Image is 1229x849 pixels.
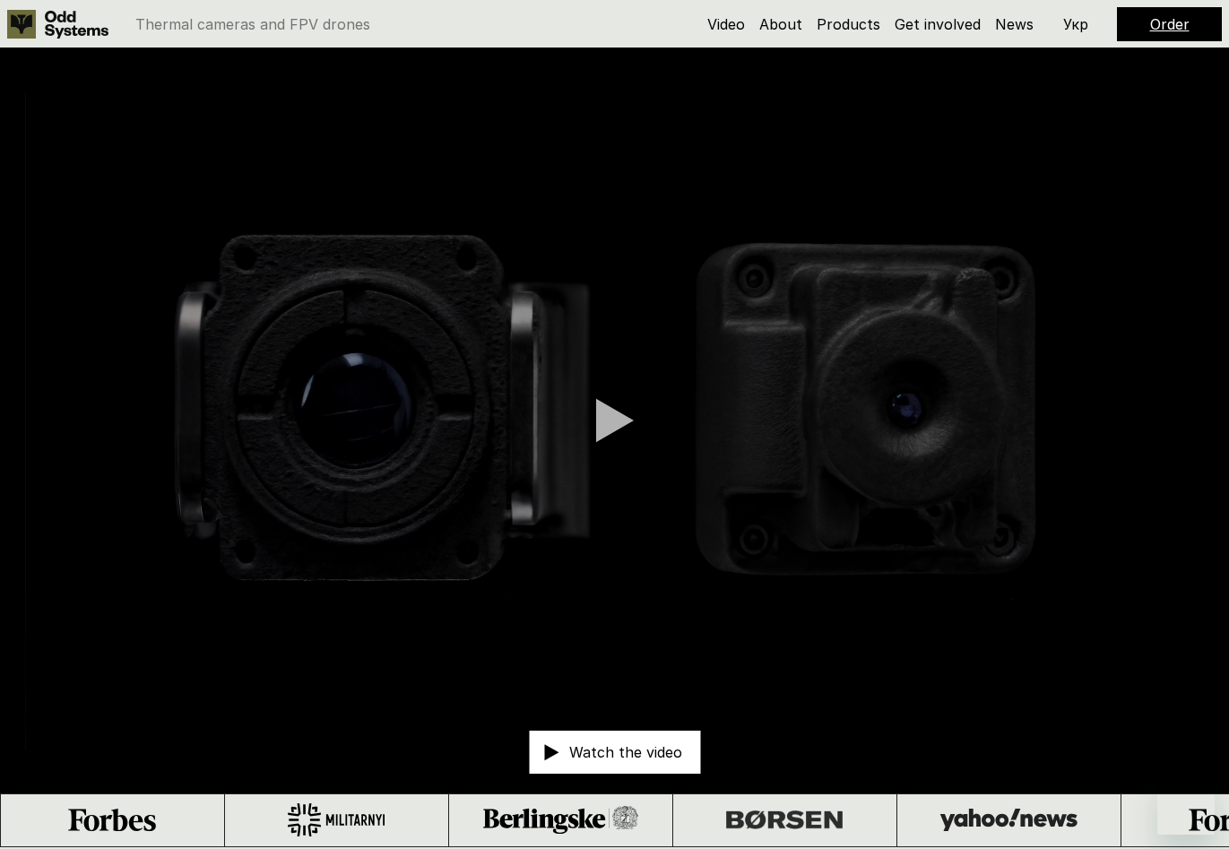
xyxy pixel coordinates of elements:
a: News [995,15,1034,33]
a: Products [817,15,880,33]
a: Get involved [895,15,981,33]
p: Укр [1063,17,1088,31]
a: Order [1150,15,1190,33]
p: Thermal cameras and FPV drones [135,17,370,31]
p: Watch the video [569,745,682,759]
iframe: Button to launch messaging window [1157,777,1215,835]
a: Video [707,15,745,33]
a: About [759,15,802,33]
